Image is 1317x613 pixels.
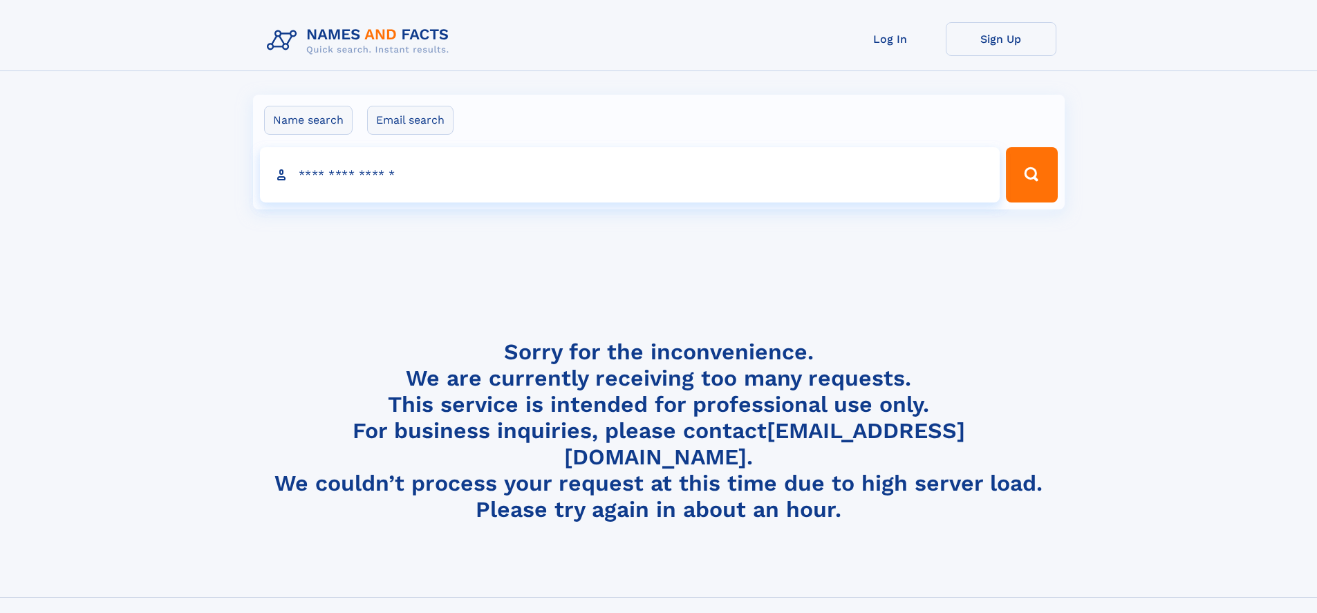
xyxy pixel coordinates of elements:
[264,106,353,135] label: Name search
[835,22,946,56] a: Log In
[1006,147,1057,202] button: Search Button
[564,417,965,470] a: [EMAIL_ADDRESS][DOMAIN_NAME]
[260,147,1000,202] input: search input
[946,22,1056,56] a: Sign Up
[261,339,1056,523] h4: Sorry for the inconvenience. We are currently receiving too many requests. This service is intend...
[261,22,460,59] img: Logo Names and Facts
[367,106,454,135] label: Email search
